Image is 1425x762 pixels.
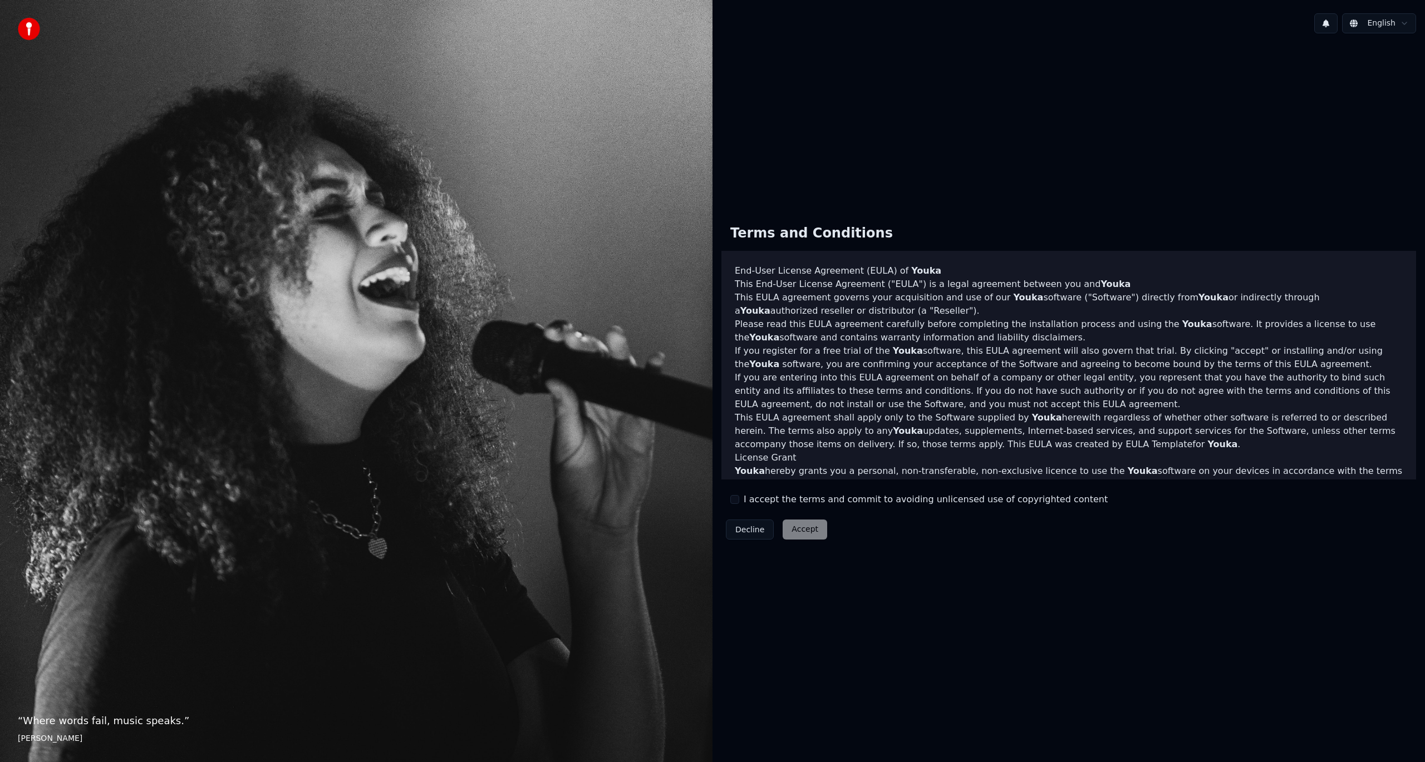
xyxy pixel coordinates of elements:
[735,264,1403,278] h3: End-User License Agreement (EULA) of
[749,359,779,369] span: Youka
[1198,292,1229,303] span: Youka
[735,291,1403,318] p: This EULA agreement governs your acquisition and use of our software ("Software") directly from o...
[726,519,774,540] button: Decline
[911,265,941,276] span: Youka
[1207,439,1237,449] span: Youka
[893,345,923,356] span: Youka
[893,425,923,436] span: Youka
[1126,439,1192,449] a: EULA Template
[735,318,1403,344] p: Please read this EULA agreement carefully before completing the installation process and using th...
[735,278,1403,291] p: This End-User License Agreement ("EULA") is a legal agreement between you and
[1128,466,1158,476] span: Youka
[735,344,1403,371] p: If you register for a free trial of the software, this EULA agreement will also govern that trial...
[1013,292,1043,303] span: Youka
[749,332,779,343] span: Youka
[1100,279,1131,289] span: Youka
[735,466,765,476] span: Youka
[735,371,1403,411] p: If you are entering into this EULA agreement on behalf of a company or other legal entity, you re...
[735,464,1403,491] p: hereby grants you a personal, non-transferable, non-exclusive licence to use the software on your...
[18,713,695,729] p: “ Where words fail, music speaks. ”
[18,18,40,40] img: youka
[1182,319,1212,329] span: Youka
[721,216,902,251] div: Terms and Conditions
[1032,412,1062,423] span: Youka
[744,493,1108,506] label: I accept the terms and commit to avoiding unlicensed use of copyrighted content
[740,305,770,316] span: Youka
[735,411,1403,451] p: This EULA agreement shall apply only to the Software supplied by herewith regardless of whether o...
[18,733,695,744] footer: [PERSON_NAME]
[735,451,1403,464] h3: License Grant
